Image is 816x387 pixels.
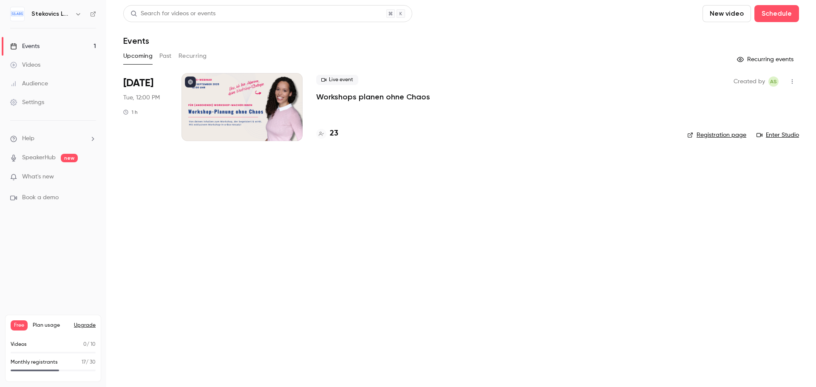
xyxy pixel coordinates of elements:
span: 17 [82,360,86,365]
button: Past [159,49,172,63]
span: 0 [83,342,87,347]
h4: 23 [330,128,338,139]
span: Live event [316,75,358,85]
span: new [61,154,78,162]
a: 23 [316,128,338,139]
span: Help [22,134,34,143]
div: Videos [10,61,40,69]
button: New video [703,5,751,22]
a: Registration page [687,131,746,139]
h6: Stekovics LABS [31,10,71,18]
span: Adamma Stekovics [768,76,779,87]
a: SpeakerHub [22,153,56,162]
button: Schedule [754,5,799,22]
div: Events [10,42,40,51]
p: / 30 [82,359,96,366]
button: Upcoming [123,49,153,63]
span: [DATE] [123,76,153,90]
h1: Events [123,36,149,46]
button: Upgrade [74,322,96,329]
span: Tue, 12:00 PM [123,93,160,102]
div: Sep 16 Tue, 12:00 PM (Europe/Berlin) [123,73,168,141]
span: What's new [22,172,54,181]
li: help-dropdown-opener [10,134,96,143]
div: 1 h [123,109,138,116]
span: Plan usage [33,322,69,329]
a: Enter Studio [756,131,799,139]
a: Workshops planen ohne Chaos [316,92,430,102]
button: Recurring [178,49,207,63]
span: Book a demo [22,193,59,202]
div: Settings [10,98,44,107]
img: Stekovics LABS [11,7,24,21]
p: Monthly registrants [11,359,58,366]
span: Free [11,320,28,331]
span: Created by [734,76,765,87]
p: Videos [11,341,27,348]
button: Recurring events [733,53,799,66]
span: AS [770,76,777,87]
div: Audience [10,79,48,88]
div: Search for videos or events [130,9,215,18]
p: / 10 [83,341,96,348]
